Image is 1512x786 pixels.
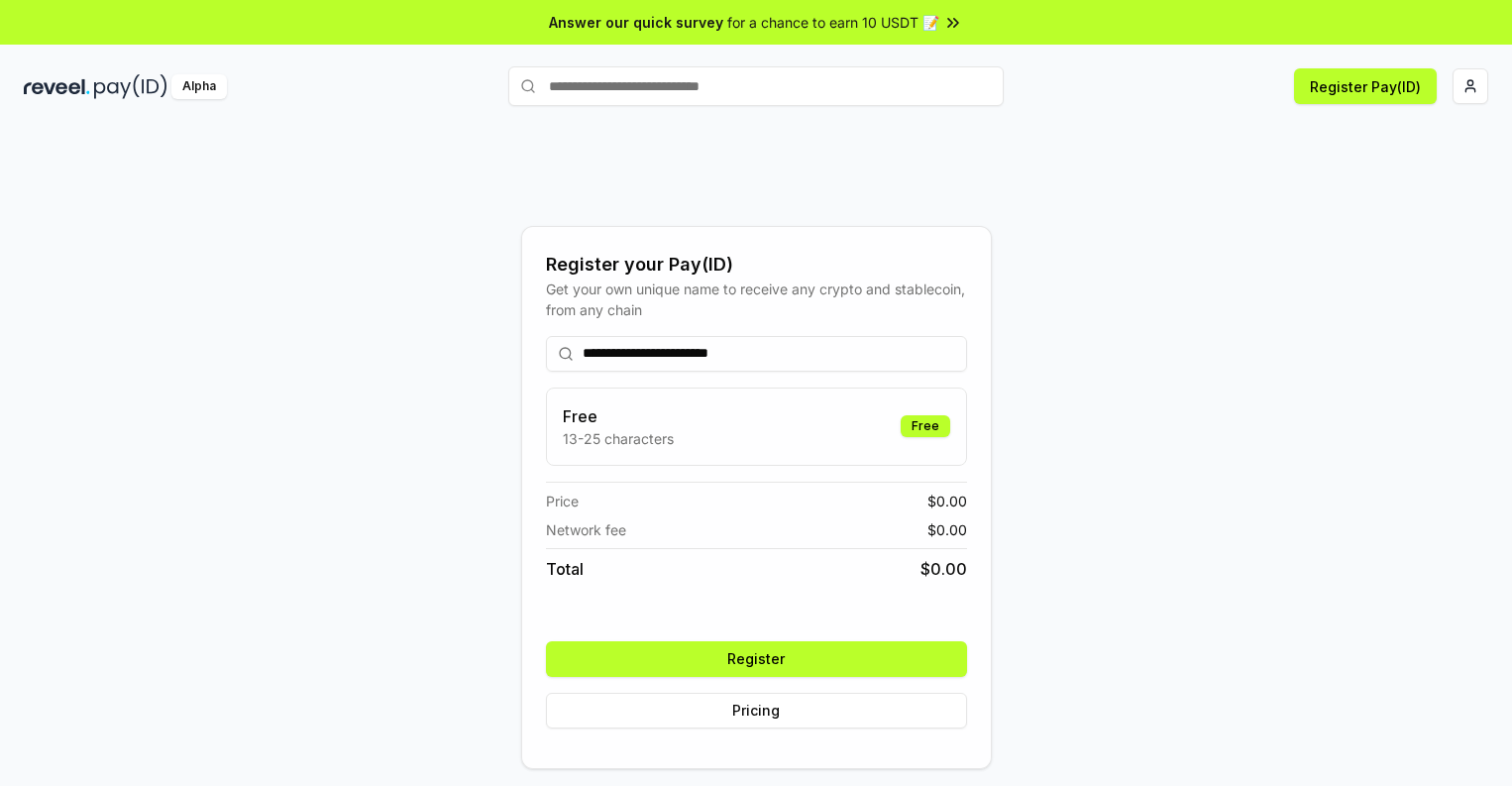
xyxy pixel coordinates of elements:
[549,12,723,33] span: Answer our quick survey
[1294,68,1437,104] button: Register Pay(ID)
[94,74,167,99] img: pay_id
[927,491,967,511] span: $ 0.00
[927,519,967,540] span: $ 0.00
[171,74,227,99] div: Alpha
[546,251,967,279] div: Register your Pay(ID)
[546,557,584,581] span: Total
[546,519,626,540] span: Network fee
[24,74,90,99] img: reveel_dark
[546,491,579,511] span: Price
[563,428,674,449] p: 13-25 characters
[563,404,674,428] h3: Free
[901,415,950,437] div: Free
[546,641,967,677] button: Register
[920,557,967,581] span: $ 0.00
[546,693,967,729] button: Pricing
[546,279,967,320] div: Get your own unique name to receive any crypto and stablecoin, from any chain
[727,12,939,33] span: for a chance to earn 10 USDT 📝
